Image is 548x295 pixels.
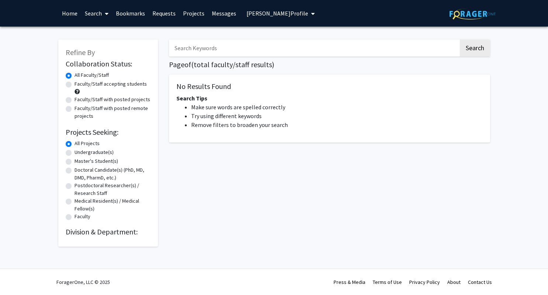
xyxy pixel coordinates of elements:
[66,48,95,57] span: Refine By
[409,279,440,285] a: Privacy Policy
[149,0,179,26] a: Requests
[56,269,110,295] div: ForagerOne, LLC © 2025
[176,82,483,91] h5: No Results Found
[169,40,459,56] input: Search Keywords
[208,0,240,26] a: Messages
[58,0,81,26] a: Home
[449,8,496,20] img: ForagerOne Logo
[75,104,151,120] label: Faculty/Staff with posted remote projects
[169,60,490,69] h1: Page of ( total faculty/staff results)
[75,213,90,220] label: Faculty
[66,59,151,68] h2: Collaboration Status:
[373,279,402,285] a: Terms of Use
[468,279,492,285] a: Contact Us
[75,157,118,165] label: Master's Student(s)
[334,279,365,285] a: Press & Media
[75,182,151,197] label: Postdoctoral Researcher(s) / Research Staff
[75,71,109,79] label: All Faculty/Staff
[191,112,483,120] li: Try using different keywords
[191,103,483,112] li: Make sure words are spelled correctly
[447,279,461,285] a: About
[75,96,150,103] label: Faculty/Staff with posted projects
[75,166,151,182] label: Doctoral Candidate(s) (PhD, MD, DMD, PharmD, etc.)
[75,148,114,156] label: Undergraduate(s)
[75,197,151,213] label: Medical Resident(s) / Medical Fellow(s)
[66,227,151,236] h2: Division & Department:
[81,0,112,26] a: Search
[169,150,490,167] nav: Page navigation
[112,0,149,26] a: Bookmarks
[247,10,308,17] span: [PERSON_NAME] Profile
[75,140,100,147] label: All Projects
[75,80,147,88] label: Faculty/Staff accepting students
[460,40,490,56] button: Search
[66,128,151,137] h2: Projects Seeking:
[176,95,207,102] span: Search Tips
[191,120,483,129] li: Remove filters to broaden your search
[179,0,208,26] a: Projects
